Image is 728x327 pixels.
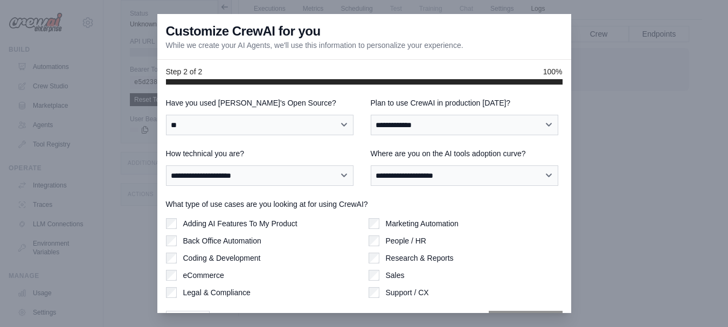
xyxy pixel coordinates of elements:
label: People / HR [386,235,426,246]
label: Have you used [PERSON_NAME]'s Open Source? [166,98,358,108]
h3: Customize CrewAI for you [166,23,321,40]
span: 100% [543,66,563,77]
label: Plan to use CrewAI in production [DATE]? [371,98,563,108]
label: Marketing Automation [386,218,459,229]
iframe: Chat Widget [674,275,728,327]
p: While we create your AI Agents, we'll use this information to personalize your experience. [166,40,463,51]
label: Sales [386,270,405,281]
label: Research & Reports [386,253,454,263]
span: Step 2 of 2 [166,66,203,77]
label: What type of use cases are you looking at for using CrewAI? [166,199,563,210]
label: Support / CX [386,287,429,298]
label: eCommerce [183,270,224,281]
label: Coding & Development [183,253,261,263]
label: Back Office Automation [183,235,261,246]
label: Legal & Compliance [183,287,251,298]
label: Adding AI Features To My Product [183,218,297,229]
label: Where are you on the AI tools adoption curve? [371,148,563,159]
label: How technical you are? [166,148,358,159]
